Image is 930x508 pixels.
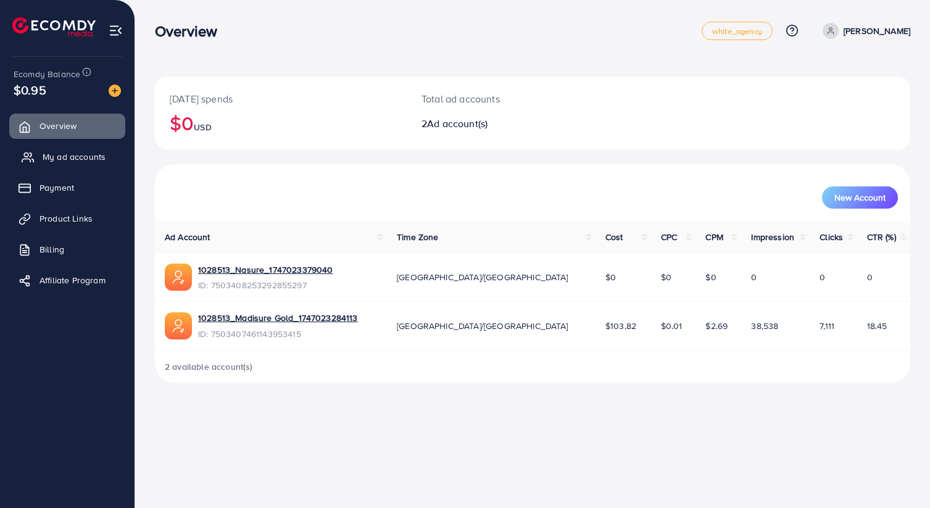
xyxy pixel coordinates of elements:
[43,151,106,163] span: My ad accounts
[198,328,358,340] span: ID: 7503407461143953415
[155,22,227,40] h3: Overview
[820,320,834,332] span: 7,111
[170,91,392,106] p: [DATE] spends
[9,144,125,169] a: My ad accounts
[421,118,581,130] h2: 2
[605,231,623,243] span: Cost
[867,231,896,243] span: CTR (%)
[39,274,106,286] span: Affiliate Program
[39,243,64,256] span: Billing
[605,320,636,332] span: $103.82
[712,27,762,35] span: white_agency
[705,231,723,243] span: CPM
[605,271,616,283] span: $0
[198,264,333,276] a: 1028513_Nasure_1747023379040
[109,23,123,38] img: menu
[661,271,671,283] span: $0
[867,271,873,283] span: 0
[9,175,125,200] a: Payment
[198,312,358,324] a: 1028513_Madisure Gold_1747023284113
[9,114,125,138] a: Overview
[14,81,46,99] span: $0.95
[109,85,121,97] img: image
[820,231,843,243] span: Clicks
[867,320,887,332] span: 18.45
[834,193,886,202] span: New Account
[39,212,93,225] span: Product Links
[165,360,253,373] span: 2 available account(s)
[9,237,125,262] a: Billing
[194,121,211,133] span: USD
[661,231,677,243] span: CPC
[165,312,192,339] img: ic-ads-acc.e4c84228.svg
[751,271,757,283] span: 0
[818,23,910,39] a: [PERSON_NAME]
[14,68,80,80] span: Ecomdy Balance
[705,320,728,332] span: $2.69
[702,22,773,40] a: white_agency
[397,271,568,283] span: [GEOGRAPHIC_DATA]/[GEOGRAPHIC_DATA]
[421,91,581,106] p: Total ad accounts
[9,268,125,293] a: Affiliate Program
[705,271,716,283] span: $0
[751,320,778,332] span: 38,538
[170,111,392,135] h2: $0
[822,186,898,209] button: New Account
[165,264,192,291] img: ic-ads-acc.e4c84228.svg
[661,320,683,332] span: $0.01
[820,271,825,283] span: 0
[12,17,96,36] img: logo
[397,320,568,332] span: [GEOGRAPHIC_DATA]/[GEOGRAPHIC_DATA]
[198,279,333,291] span: ID: 7503408253292855297
[39,181,74,194] span: Payment
[427,117,488,130] span: Ad account(s)
[844,23,910,38] p: [PERSON_NAME]
[397,231,438,243] span: Time Zone
[878,452,921,499] iframe: Chat
[751,231,794,243] span: Impression
[9,206,125,231] a: Product Links
[39,120,77,132] span: Overview
[165,231,210,243] span: Ad Account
